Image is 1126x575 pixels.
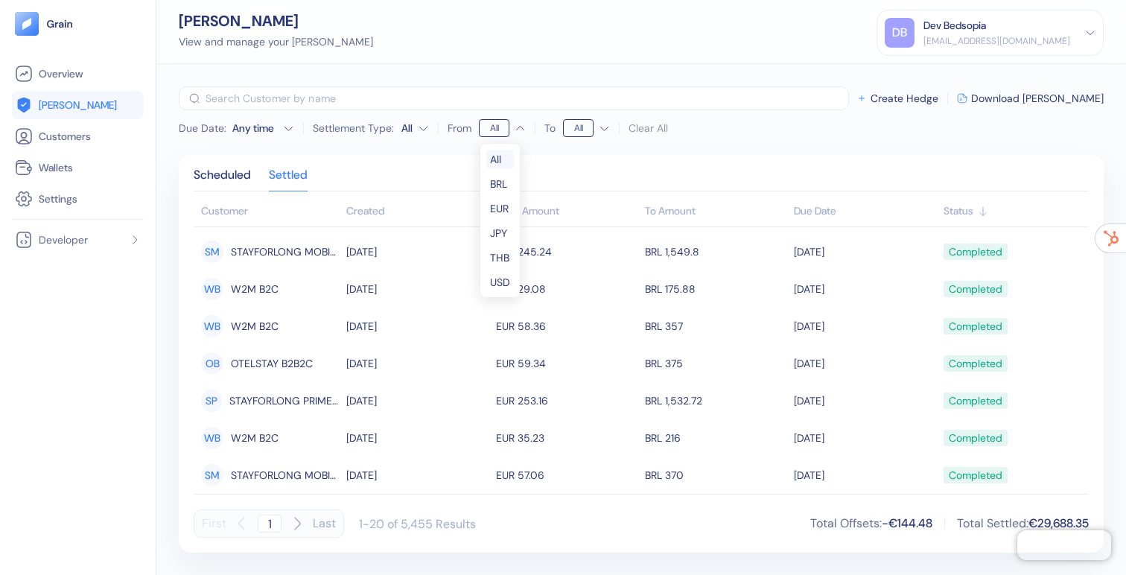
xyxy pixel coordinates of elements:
span: EUR [490,203,509,214]
span: THB [490,252,509,263]
span: All [490,154,501,165]
span: JPY [490,228,507,238]
span: USD [490,277,510,287]
span: BRL [490,179,507,189]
